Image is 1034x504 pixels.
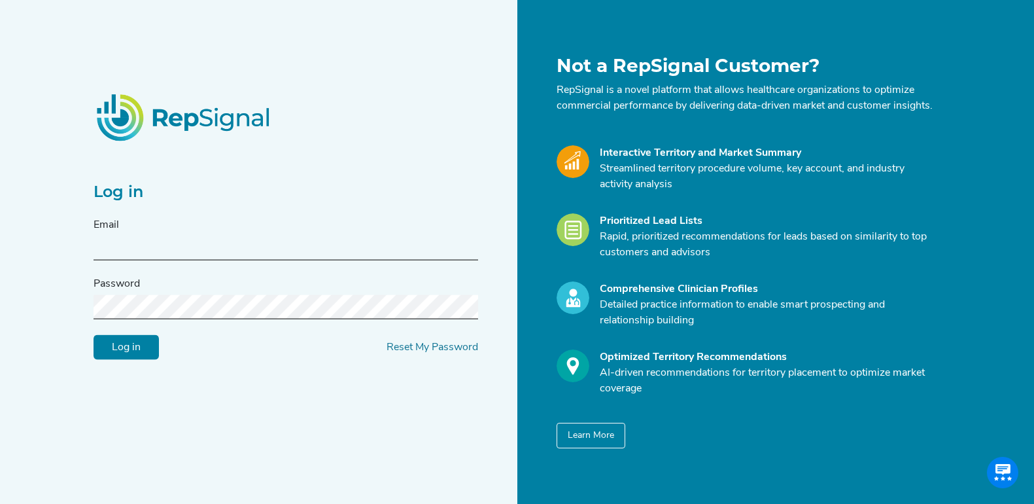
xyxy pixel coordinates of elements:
img: Profile_Icon.739e2aba.svg [557,281,589,314]
label: Email [94,217,119,233]
p: Detailed practice information to enable smart prospecting and relationship building [600,297,933,329]
div: Optimized Territory Recommendations [600,350,933,365]
p: RepSignal is a novel platform that allows healthcare organizations to optimize commercial perform... [557,82,933,114]
div: Interactive Territory and Market Summary [600,145,933,161]
label: Password [94,276,140,292]
img: Market_Icon.a700a4ad.svg [557,145,589,178]
p: AI-driven recommendations for territory placement to optimize market coverage [600,365,933,397]
button: Learn More [557,423,625,448]
p: Streamlined territory procedure volume, key account, and industry activity analysis [600,161,933,192]
div: Prioritized Lead Lists [600,213,933,229]
img: Leads_Icon.28e8c528.svg [557,213,589,246]
a: Reset My Password [387,342,478,353]
div: Comprehensive Clinician Profiles [600,281,933,297]
p: Rapid, prioritized recommendations for leads based on similarity to top customers and advisors [600,229,933,261]
img: Optimize_Icon.261f85db.svg [557,350,589,382]
input: Log in [94,335,159,360]
h2: Log in [94,183,478,202]
h1: Not a RepSignal Customer? [557,55,933,77]
img: RepSignalLogo.20539ed3.png [80,78,288,156]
